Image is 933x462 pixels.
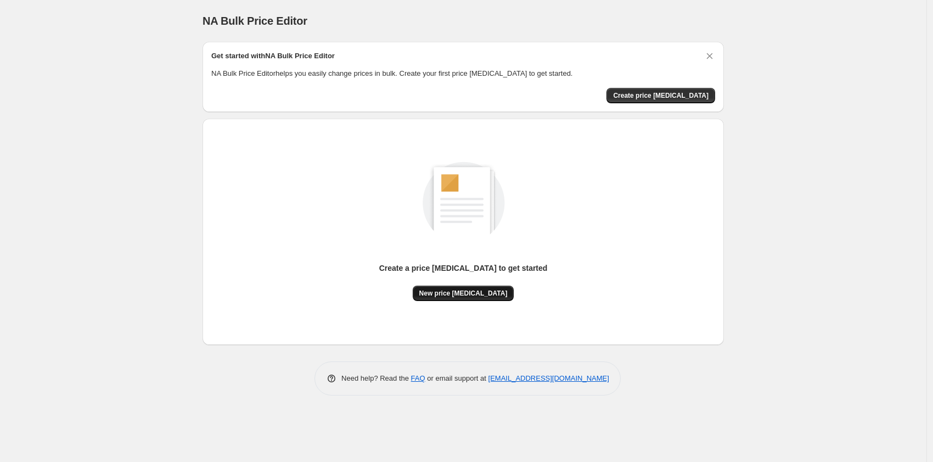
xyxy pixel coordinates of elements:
span: NA Bulk Price Editor [203,15,307,27]
button: New price [MEDICAL_DATA] [413,286,514,301]
span: or email support at [425,374,488,382]
p: NA Bulk Price Editor helps you easily change prices in bulk. Create your first price [MEDICAL_DAT... [211,68,715,79]
button: Dismiss card [704,51,715,62]
span: Need help? Read the [341,374,411,382]
h2: Get started with NA Bulk Price Editor [211,51,335,62]
a: FAQ [411,374,425,382]
a: [EMAIL_ADDRESS][DOMAIN_NAME] [488,374,609,382]
span: Create price [MEDICAL_DATA] [613,91,709,100]
p: Create a price [MEDICAL_DATA] to get started [379,263,548,274]
span: New price [MEDICAL_DATA] [419,289,508,298]
button: Create price change job [606,88,715,103]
